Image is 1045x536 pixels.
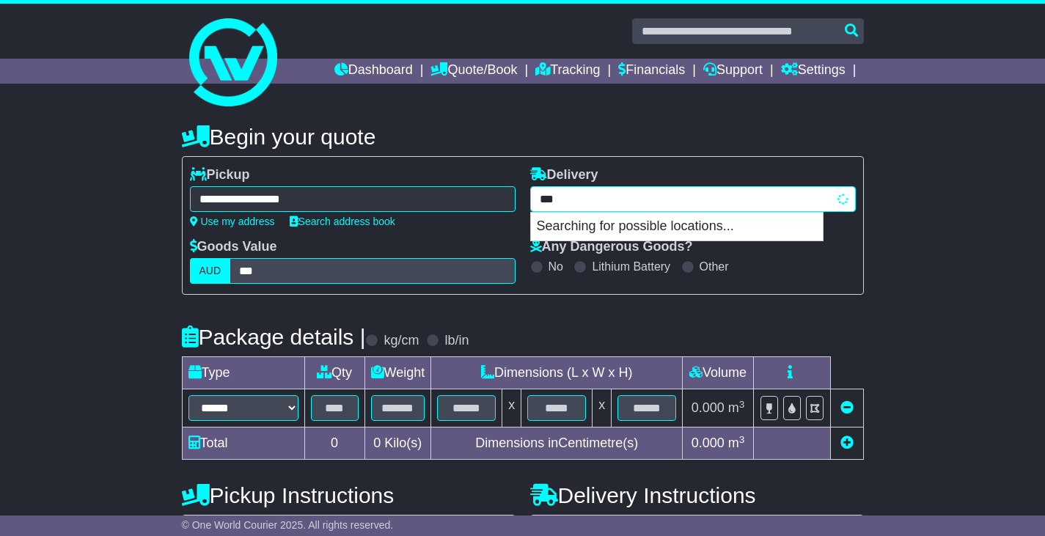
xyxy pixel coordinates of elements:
[373,436,381,450] span: 0
[190,167,250,183] label: Pickup
[739,399,745,410] sup: 3
[530,239,693,255] label: Any Dangerous Goods?
[182,325,366,349] h4: Package details |
[334,59,413,84] a: Dashboard
[531,213,823,241] p: Searching for possible locations...
[290,216,395,227] a: Search address book
[430,59,517,84] a: Quote/Book
[692,436,725,450] span: 0.000
[728,436,745,450] span: m
[182,357,304,389] td: Type
[364,357,431,389] td: Weight
[182,483,516,507] h4: Pickup Instructions
[444,333,469,349] label: lb/in
[502,389,521,427] td: x
[182,519,394,531] span: © One World Courier 2025. All rights reserved.
[728,400,745,415] span: m
[530,167,598,183] label: Delivery
[840,400,854,415] a: Remove this item
[739,434,745,445] sup: 3
[190,258,231,284] label: AUD
[840,436,854,450] a: Add new item
[431,357,683,389] td: Dimensions (L x W x H)
[431,427,683,460] td: Dimensions in Centimetre(s)
[182,125,864,149] h4: Begin your quote
[384,333,419,349] label: kg/cm
[530,483,864,507] h4: Delivery Instructions
[703,59,763,84] a: Support
[618,59,685,84] a: Financials
[182,427,304,460] td: Total
[549,260,563,273] label: No
[190,239,277,255] label: Goods Value
[304,427,364,460] td: 0
[530,186,856,212] typeahead: Please provide city
[535,59,600,84] a: Tracking
[593,389,612,427] td: x
[692,400,725,415] span: 0.000
[781,59,846,84] a: Settings
[364,427,431,460] td: Kilo(s)
[683,357,754,389] td: Volume
[592,260,670,273] label: Lithium Battery
[304,357,364,389] td: Qty
[190,216,275,227] a: Use my address
[700,260,729,273] label: Other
